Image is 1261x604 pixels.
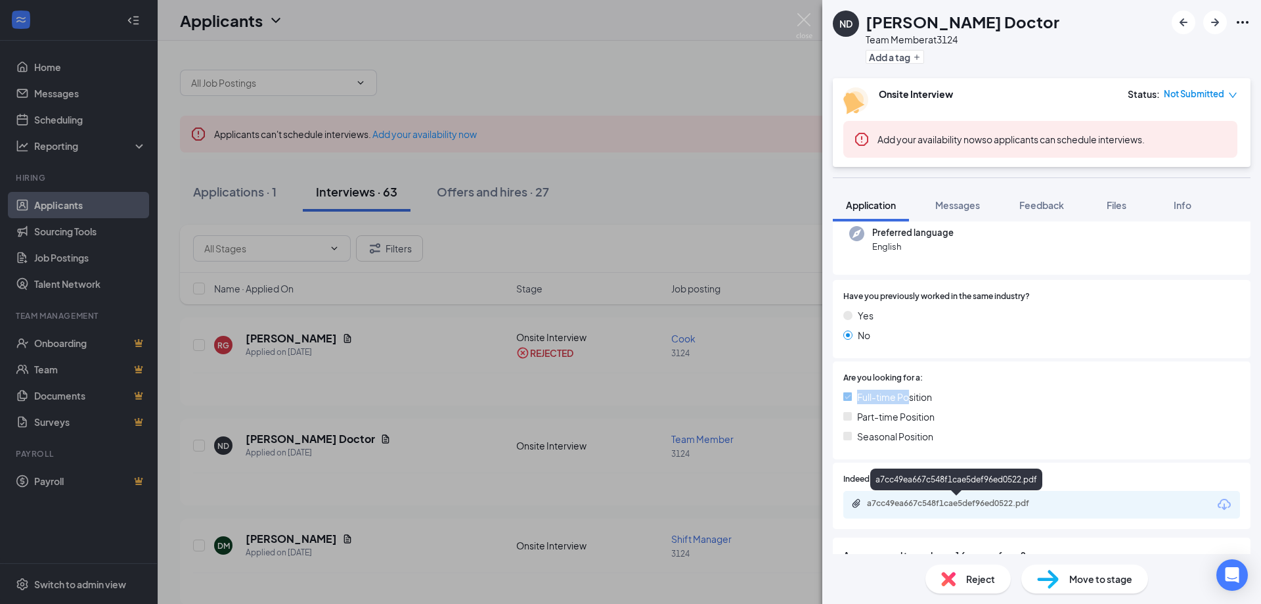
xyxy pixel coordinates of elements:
[846,199,896,211] span: Application
[966,572,995,586] span: Reject
[1174,199,1191,211] span: Info
[839,17,852,30] div: ND
[913,53,921,61] svg: Plus
[1207,14,1223,30] svg: ArrowRight
[866,11,1059,33] h1: [PERSON_NAME] Doctor
[1069,572,1132,586] span: Move to stage
[877,133,1145,145] span: so applicants can schedule interviews.
[843,473,901,486] span: Indeed Resume
[872,240,954,253] span: English
[879,88,953,100] b: Onsite Interview
[1203,11,1227,34] button: ArrowRight
[858,328,870,342] span: No
[843,290,1030,303] span: Have you previously worked in the same industry?
[1164,87,1224,101] span: Not Submitted
[1176,14,1191,30] svg: ArrowLeftNew
[866,50,924,64] button: PlusAdd a tag
[857,390,932,404] span: Full-time Position
[1216,497,1232,513] svg: Download
[867,498,1051,509] div: a7cc49ea667c548f1cae5def96ed0522.pdf
[843,372,923,384] span: Are you looking for a:
[877,133,982,146] button: Add your availability now
[1216,559,1248,591] div: Open Intercom Messenger
[854,131,870,147] svg: Error
[1107,199,1126,211] span: Files
[1019,199,1064,211] span: Feedback
[935,199,980,211] span: Messages
[1235,14,1250,30] svg: Ellipses
[857,429,933,444] span: Seasonal Position
[1172,11,1195,34] button: ArrowLeftNew
[851,498,862,509] svg: Paperclip
[851,498,1064,511] a: Paperclipa7cc49ea667c548f1cae5def96ed0522.pdf
[1128,87,1160,101] div: Status :
[872,226,954,239] span: Preferred language
[866,33,1059,46] div: Team Member at 3124
[858,308,874,323] span: Yes
[870,469,1042,490] div: a7cc49ea667c548f1cae5def96ed0522.pdf
[843,548,1240,563] span: Are you equal to or above 16 years of age?
[1228,91,1237,100] span: down
[857,409,935,424] span: Part-time Position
